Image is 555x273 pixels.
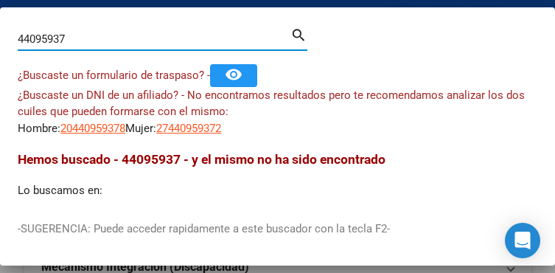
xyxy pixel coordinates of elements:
[290,25,307,43] mat-icon: search
[225,66,242,83] mat-icon: remove_red_eye
[505,223,540,258] div: Open Intercom Messenger
[18,152,385,167] span: Hemos buscado - 44095937 - y el mismo no ha sido encontrado
[18,89,525,119] span: ¿Buscaste un DNI de un afiliado? - No encontramos resultados pero te recomendamos analizar los do...
[60,122,125,135] span: 20440959378
[156,122,221,135] span: 27440959372
[18,221,537,238] p: -SUGERENCIA: Puede acceder rapidamente a este buscador con la tecla F2-
[18,69,210,82] span: ¿Buscaste un formulario de traspaso? -
[18,87,537,137] div: Hombre: Mujer:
